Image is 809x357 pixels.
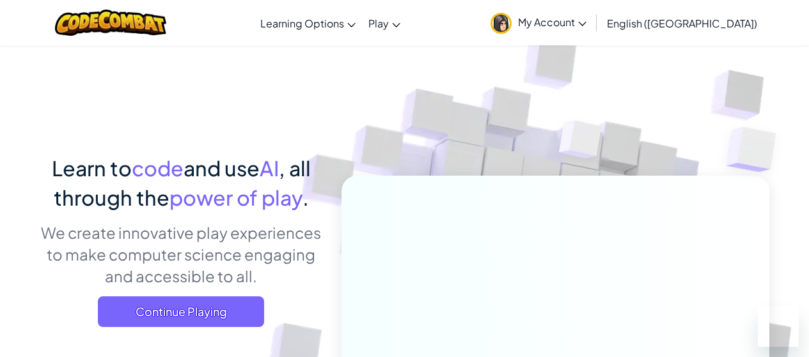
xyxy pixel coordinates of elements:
[260,17,344,30] span: Learning Options
[55,10,167,36] img: CodeCombat logo
[52,155,132,181] span: Learn to
[758,306,799,347] iframe: Button to launch messaging window
[601,6,764,40] a: English ([GEOGRAPHIC_DATA])
[491,13,512,34] img: avatar
[518,15,586,29] span: My Account
[362,6,407,40] a: Play
[484,3,593,43] a: My Account
[260,155,279,181] span: AI
[535,95,627,190] img: Overlap cubes
[184,155,260,181] span: and use
[169,185,302,210] span: power of play
[132,155,184,181] span: code
[302,185,309,210] span: .
[98,296,264,327] a: Continue Playing
[40,222,322,287] p: We create innovative play experiences to make computer science engaging and accessible to all.
[254,6,362,40] a: Learning Options
[607,17,757,30] span: English ([GEOGRAPHIC_DATA])
[368,17,389,30] span: Play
